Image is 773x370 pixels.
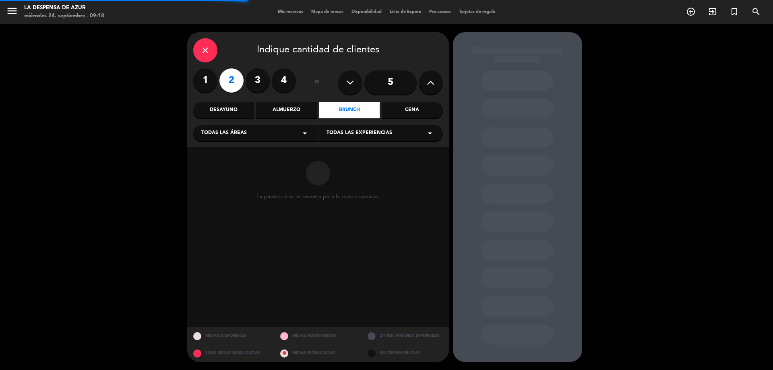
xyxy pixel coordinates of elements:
[24,12,104,20] div: miércoles 24. septiembre - 09:18
[730,7,739,17] i: turned_in_not
[193,68,217,93] label: 1
[6,5,18,17] i: menu
[708,7,717,17] i: exit_to_app
[219,68,244,93] label: 2
[362,327,449,345] div: OTROS TAMAÑOS DIPONIBLES
[193,38,443,62] div: Indique cantidad de clientes
[751,7,761,17] i: search
[256,102,317,118] div: Almuerzo
[455,10,500,14] span: Tarjetas de regalo
[201,129,247,137] span: Todas las áreas
[347,10,386,14] span: Disponibilidad
[187,345,275,362] div: SOLO MESAS BLOQUEADAS
[187,327,275,345] div: MESAS DISPONIBLES
[425,10,455,14] span: Pre-acceso
[686,7,696,17] i: add_circle_outline
[256,193,379,200] div: La paciencia es el secreto para la buena comida.
[272,68,296,93] label: 4
[304,68,330,97] div: ó
[200,45,210,55] i: close
[300,128,310,138] i: arrow_drop_down
[246,68,270,93] label: 3
[362,345,449,362] div: SIN DISPONIBILIDAD
[386,10,425,14] span: Lista de Espera
[274,10,307,14] span: Mis reservas
[425,128,435,138] i: arrow_drop_down
[327,129,392,137] span: Todas las experiencias
[193,102,254,118] div: Desayuno
[6,5,18,20] button: menu
[319,102,380,118] div: Brunch
[307,10,347,14] span: Mapa de mesas
[274,327,362,345] div: MESAS RESTRINGIDAS
[274,345,362,362] div: MESAS BLOQUEADAS
[24,4,104,12] div: La Despensa de Azur
[382,102,442,118] div: Cena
